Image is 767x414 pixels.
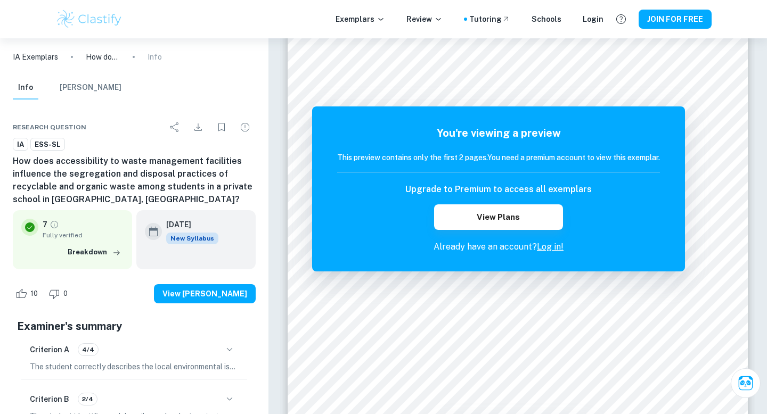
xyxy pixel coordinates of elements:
button: Info [13,76,38,100]
a: IA [13,138,28,151]
a: Grade fully verified [50,220,59,229]
button: [PERSON_NAME] [60,76,121,100]
div: Like [13,285,44,302]
button: Help and Feedback [612,10,630,28]
span: IA [13,139,28,150]
h6: Criterion A [30,344,69,355]
button: View Plans [434,204,563,230]
div: Report issue [234,117,256,138]
a: Schools [532,13,561,25]
span: Research question [13,122,86,132]
p: Exemplars [336,13,385,25]
button: Ask Clai [731,368,761,398]
p: The student correctly describes the local environmental issue of improper waste disposal, specifi... [30,361,239,372]
p: Info [148,51,162,63]
div: Share [164,117,185,138]
span: 0 [58,288,74,299]
a: ESS-SL [30,138,65,151]
p: Already have an account? [337,241,660,253]
h6: Criterion B [30,393,69,405]
h6: How does accessibility to waste management facilities influence the segregation and disposal prac... [13,155,256,206]
h6: [DATE] [166,219,210,230]
div: Bookmark [211,117,232,138]
h6: Upgrade to Premium to access all exemplars [405,183,592,196]
p: How does accessibility to waste management facilities influence the segregation and disposal prac... [86,51,120,63]
a: IA Exemplars [13,51,58,63]
img: Clastify logo [55,9,123,30]
button: View [PERSON_NAME] [154,284,256,303]
div: Dislike [46,285,74,302]
span: 10 [25,288,44,299]
span: 2/4 [78,394,97,404]
button: Breakdown [65,244,124,260]
div: Download [187,117,209,138]
a: Login [583,13,603,25]
button: JOIN FOR FREE [639,10,712,29]
span: New Syllabus [166,233,218,244]
span: Fully verified [43,230,124,240]
h6: This preview contains only the first 2 pages. You need a premium account to view this exemplar. [337,152,660,163]
a: Tutoring [469,13,510,25]
h5: Examiner's summary [17,318,251,334]
span: 4/4 [78,345,98,354]
a: Log in! [537,242,564,252]
p: 7 [43,219,47,230]
p: Review [406,13,443,25]
span: ESS-SL [31,139,64,150]
h5: You're viewing a preview [337,125,660,141]
div: Starting from the May 2026 session, the ESS IA requirements have changed. We created this exempla... [166,233,218,244]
